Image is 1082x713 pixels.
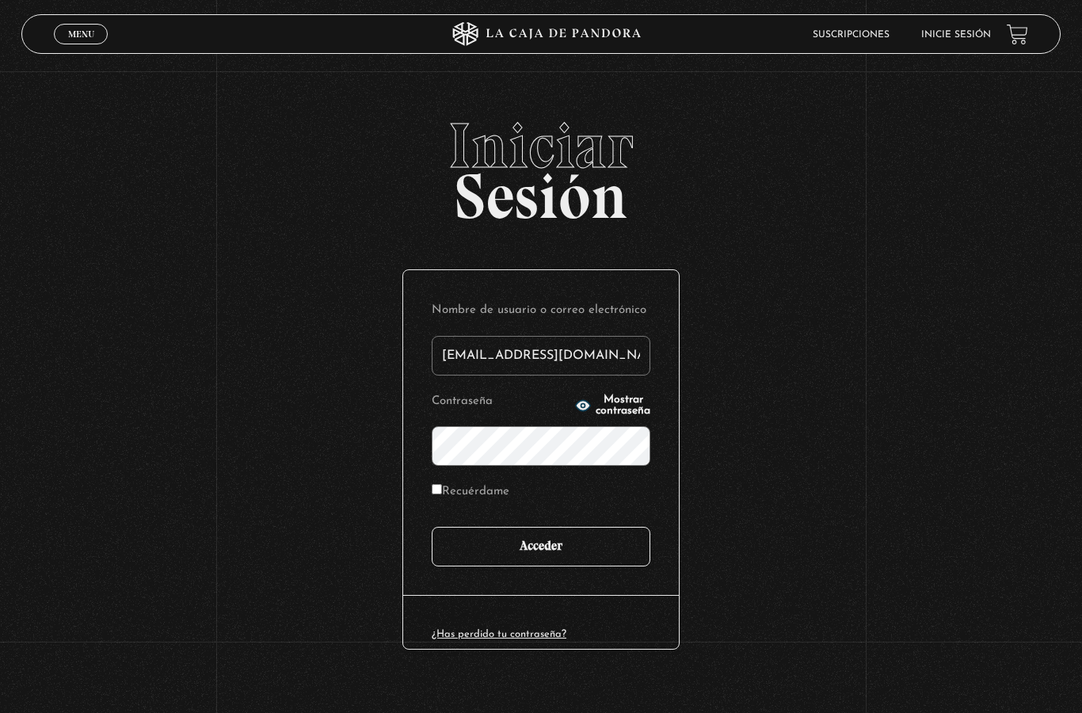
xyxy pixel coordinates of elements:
[432,390,570,414] label: Contraseña
[21,114,1060,177] span: Iniciar
[813,30,890,40] a: Suscripciones
[432,629,566,639] a: ¿Has perdido tu contraseña?
[575,395,650,417] button: Mostrar contraseña
[432,480,509,505] label: Recuérdame
[432,299,650,323] label: Nombre de usuario o correo electrónico
[21,114,1060,215] h2: Sesión
[432,484,442,494] input: Recuérdame
[63,43,100,54] span: Cerrar
[68,29,94,39] span: Menu
[596,395,650,417] span: Mostrar contraseña
[1007,24,1028,45] a: View your shopping cart
[432,527,650,566] input: Acceder
[921,30,991,40] a: Inicie sesión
